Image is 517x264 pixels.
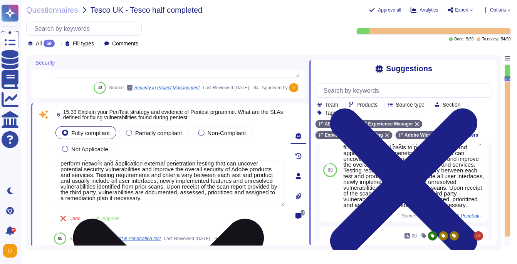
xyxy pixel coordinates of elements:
span: To review: [482,37,500,41]
button: user [2,242,22,259]
span: 0 [301,210,305,216]
span: 15.33 Explain your PenTest strategy and evidence of Pentest prgramme. What are the SLAs defined f... [63,109,283,120]
span: Comments [112,41,138,46]
span: Source: [109,85,200,91]
span: Partially compliant [135,130,182,136]
span: 80 [98,85,102,90]
span: Fully compliant [71,130,110,136]
span: Security in Project Management [134,85,200,90]
span: Approve all [378,8,401,12]
span: Approved by [262,85,288,90]
span: 88 [58,236,62,241]
img: user [289,83,299,92]
span: Last Reviewed [DATE] [203,85,249,90]
span: 88 [328,168,333,172]
input: Search by keywords [30,22,141,35]
button: Analytics [411,7,438,13]
span: 54 / 59 [501,37,511,41]
img: user [3,244,17,258]
img: user [474,231,483,241]
span: Analytics [420,8,438,12]
span: Export [455,8,469,12]
span: All [36,41,42,46]
div: 9+ [11,228,16,232]
span: 5 / 59 [466,37,473,41]
input: Search by keywords [320,84,492,97]
div: 59 [44,40,55,47]
span: Non-Compliant [208,130,246,136]
button: Approve all [369,7,401,13]
span: Not Applicable [71,146,108,152]
span: Security [35,60,55,65]
span: 6 [54,112,60,117]
span: Done: [455,37,465,41]
span: Options [490,8,506,12]
span: 64 [252,85,259,90]
span: Questionnaires [26,6,78,14]
span: Tesco UK - Tesco half completed [91,6,203,14]
textarea: Adobe regularly engages approved third-party security firms on an annual basis to perform network... [54,160,285,207]
span: Fill types [73,41,94,46]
